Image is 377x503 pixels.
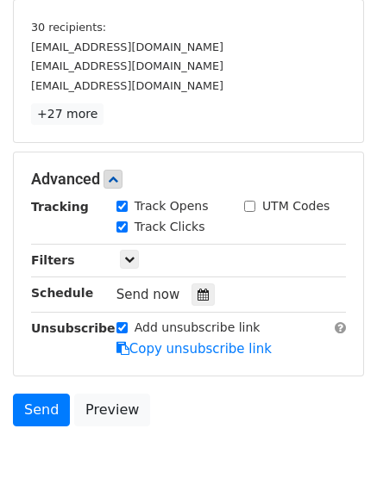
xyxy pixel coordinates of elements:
[262,197,330,215] label: UTM Codes
[116,341,272,357] a: Copy unsubscribe link
[135,197,209,215] label: Track Opens
[116,287,180,302] span: Send now
[74,394,150,426] a: Preview
[31,21,106,34] small: 30 recipients:
[31,59,223,72] small: [EMAIL_ADDRESS][DOMAIN_NAME]
[135,319,261,337] label: Add unsubscribe link
[31,103,104,125] a: +27 more
[31,286,93,300] strong: Schedule
[31,321,116,335] strong: Unsubscribe
[135,218,205,236] label: Track Clicks
[31,253,75,267] strong: Filters
[31,200,89,214] strong: Tracking
[31,79,223,92] small: [EMAIL_ADDRESS][DOMAIN_NAME]
[13,394,70,426] a: Send
[291,420,377,503] iframe: Chat Widget
[31,170,346,189] h5: Advanced
[31,40,223,53] small: [EMAIL_ADDRESS][DOMAIN_NAME]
